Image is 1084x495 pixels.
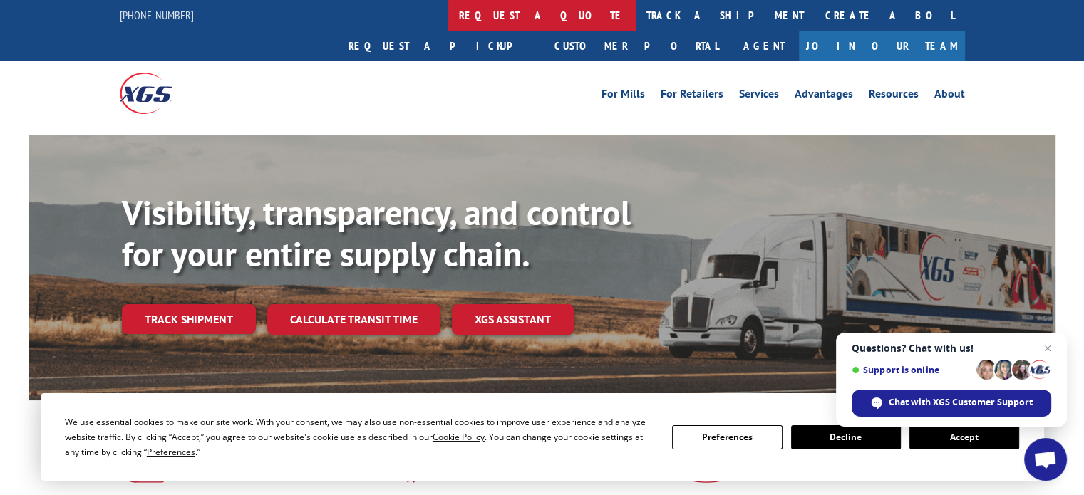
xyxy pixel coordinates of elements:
[122,190,631,276] b: Visibility, transparency, and control for your entire supply chain.
[729,31,799,61] a: Agent
[799,31,965,61] a: Join Our Team
[120,8,194,22] a: [PHONE_NUMBER]
[41,393,1044,481] div: Cookie Consent Prompt
[934,88,965,104] a: About
[795,88,853,104] a: Advantages
[452,304,574,335] a: XGS ASSISTANT
[869,88,919,104] a: Resources
[909,425,1019,449] button: Accept
[661,88,723,104] a: For Retailers
[852,343,1051,354] span: Questions? Chat with us!
[267,304,440,335] a: Calculate transit time
[122,304,256,334] a: Track shipment
[65,415,655,459] div: We use essential cookies to make our site work. With your consent, we may also use non-essential ...
[852,390,1051,417] div: Chat with XGS Customer Support
[852,365,971,375] span: Support is online
[544,31,729,61] a: Customer Portal
[672,425,782,449] button: Preferences
[739,88,779,104] a: Services
[433,431,485,443] span: Cookie Policy
[791,425,901,449] button: Decline
[602,88,645,104] a: For Mills
[1039,340,1056,357] span: Close chat
[338,31,544,61] a: Request a pickup
[1024,438,1067,481] div: Open chat
[889,396,1033,409] span: Chat with XGS Customer Support
[147,446,195,458] span: Preferences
